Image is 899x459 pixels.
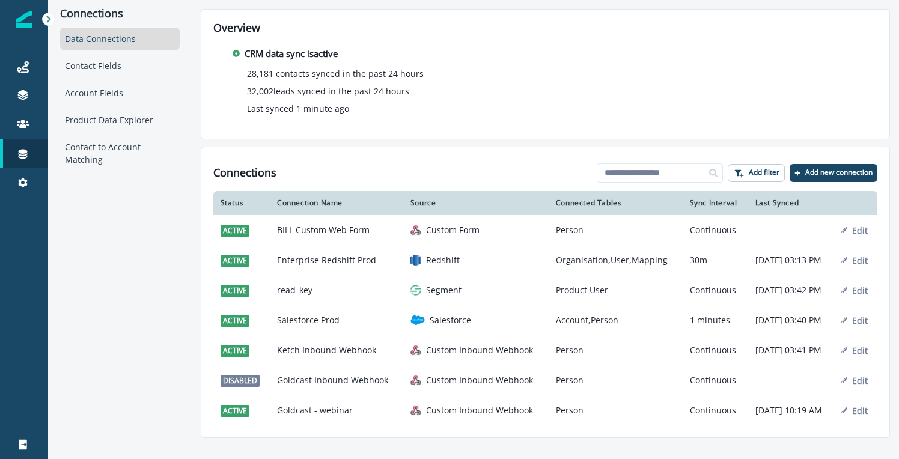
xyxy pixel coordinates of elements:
[221,375,260,387] span: disabled
[755,314,827,326] p: [DATE] 03:40 PM
[852,285,868,296] p: Edit
[549,245,683,275] td: Organisation,User,Mapping
[277,198,396,208] div: Connection Name
[270,275,403,305] td: read_key
[60,82,180,104] div: Account Fields
[426,374,533,386] p: Custom Inbound Webhook
[805,168,873,177] p: Add new connection
[221,198,263,208] div: Status
[852,345,868,356] p: Edit
[270,395,403,425] td: Goldcast - webinar
[247,102,349,115] p: Last synced 1 minute ago
[270,305,403,335] td: Salesforce Prod
[213,395,877,425] a: activeGoldcast - webinargeneric inbound webhookCustom Inbound WebhookPersonContinuous[DATE] 10:19...
[683,275,748,305] td: Continuous
[683,305,748,335] td: 1 minutes
[549,365,683,395] td: Person
[410,375,421,386] img: generic inbound webhook
[852,405,868,416] p: Edit
[755,404,827,416] p: [DATE] 10:19 AM
[270,365,403,395] td: Goldcast Inbound Webhook
[426,254,460,266] p: Redshift
[60,136,180,171] div: Contact to Account Matching
[841,255,868,266] button: Edit
[213,166,276,180] h1: Connections
[683,245,748,275] td: 30m
[683,335,748,365] td: Continuous
[755,284,827,296] p: [DATE] 03:42 PM
[755,344,827,356] p: [DATE] 03:41 PM
[60,7,180,20] p: Connections
[749,168,779,177] p: Add filter
[549,395,683,425] td: Person
[410,285,421,296] img: segment
[841,345,868,356] button: Edit
[16,11,32,28] img: Inflection
[213,275,877,305] a: activeread_keysegmentSegmentProduct UserContinuous[DATE] 03:42 PMEdit
[683,395,748,425] td: Continuous
[549,305,683,335] td: Account,Person
[841,405,868,416] button: Edit
[213,305,877,335] a: activeSalesforce ProdsalesforceSalesforceAccount,Person1 minutes[DATE] 03:40 PMEdit
[852,315,868,326] p: Edit
[410,225,421,236] img: custom form
[841,225,868,236] button: Edit
[245,47,338,61] p: CRM data sync is active
[213,22,877,35] h2: Overview
[556,198,675,208] div: Connected Tables
[755,374,827,386] p: -
[728,164,785,182] button: Add filter
[852,225,868,236] p: Edit
[690,198,741,208] div: Sync Interval
[60,55,180,77] div: Contact Fields
[841,285,868,296] button: Edit
[213,335,877,365] a: activeKetch Inbound Webhookgeneric inbound webhookCustom Inbound WebhookPersonContinuous[DATE] 03...
[549,275,683,305] td: Product User
[755,198,827,208] div: Last Synced
[60,109,180,131] div: Product Data Explorer
[221,345,249,357] span: active
[213,215,877,245] a: activeBILL Custom Web Formcustom formCustom FormPersonContinuous-Edit
[426,284,462,296] p: Segment
[549,215,683,245] td: Person
[247,85,409,97] p: 32,002 leads synced in the past 24 hours
[683,215,748,245] td: Continuous
[852,375,868,386] p: Edit
[841,315,868,326] button: Edit
[852,255,868,266] p: Edit
[841,375,868,386] button: Edit
[790,164,877,182] button: Add new connection
[221,255,249,267] span: active
[410,255,421,266] img: redshift
[270,245,403,275] td: Enterprise Redshift Prod
[270,335,403,365] td: Ketch Inbound Webhook
[213,365,877,395] a: disabledGoldcast Inbound Webhookgeneric inbound webhookCustom Inbound WebhookPersonContinuous-Edit
[270,215,403,245] td: BILL Custom Web Form
[410,198,541,208] div: Source
[426,344,533,356] p: Custom Inbound Webhook
[221,315,249,327] span: active
[426,224,480,236] p: Custom Form
[430,314,471,326] p: Salesforce
[410,345,421,356] img: generic inbound webhook
[683,365,748,395] td: Continuous
[221,285,249,297] span: active
[247,67,424,80] p: 28,181 contacts synced in the past 24 hours
[755,254,827,266] p: [DATE] 03:13 PM
[410,405,421,416] img: generic inbound webhook
[221,405,249,417] span: active
[426,404,533,416] p: Custom Inbound Webhook
[213,245,877,275] a: activeEnterprise Redshift ProdredshiftRedshiftOrganisation,User,Mapping30m[DATE] 03:13 PMEdit
[221,225,249,237] span: active
[755,224,827,236] p: -
[549,335,683,365] td: Person
[410,313,425,327] img: salesforce
[60,28,180,50] div: Data Connections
